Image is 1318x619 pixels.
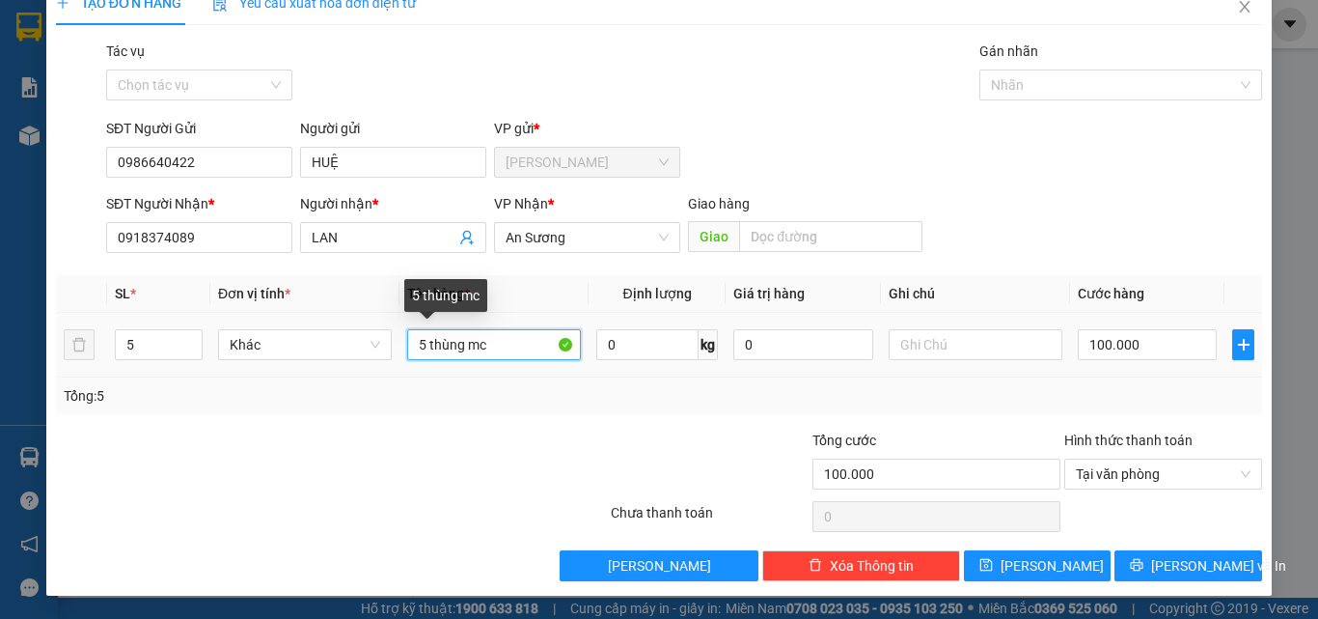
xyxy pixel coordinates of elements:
[733,329,872,360] input: 0
[64,329,95,360] button: delete
[300,193,486,214] div: Người nhận
[733,286,805,301] span: Giá trị hàng
[739,221,922,252] input: Dọc đường
[407,329,581,360] input: VD: Bàn, Ghế
[762,550,960,581] button: deleteXóa Thông tin
[688,221,739,252] span: Giao
[964,550,1112,581] button: save[PERSON_NAME]
[609,502,810,536] div: Chưa thanh toán
[889,329,1062,360] input: Ghi Chú
[1076,460,1250,489] span: Tại văn phòng
[1130,558,1143,574] span: printer
[115,286,130,301] span: SL
[230,330,380,359] span: Khác
[608,555,711,577] span: [PERSON_NAME]
[459,230,475,245] span: user-add
[1001,555,1104,577] span: [PERSON_NAME]
[830,555,914,577] span: Xóa Thông tin
[506,148,669,177] span: Mỹ Hương
[218,286,290,301] span: Đơn vị tính
[560,550,757,581] button: [PERSON_NAME]
[809,558,822,574] span: delete
[881,275,1070,313] th: Ghi chú
[1114,550,1262,581] button: printer[PERSON_NAME] và In
[812,433,876,448] span: Tổng cước
[106,118,292,139] div: SĐT Người Gửi
[1151,555,1286,577] span: [PERSON_NAME] và In
[64,385,510,407] div: Tổng: 5
[1232,329,1254,360] button: plus
[494,196,548,211] span: VP Nhận
[979,43,1038,59] label: Gán nhãn
[688,196,750,211] span: Giao hàng
[979,558,993,574] span: save
[1064,433,1193,448] label: Hình thức thanh toán
[106,43,145,59] label: Tác vụ
[494,118,680,139] div: VP gửi
[699,329,718,360] span: kg
[506,223,669,252] span: An Sương
[106,193,292,214] div: SĐT Người Nhận
[1233,337,1253,352] span: plus
[404,279,487,312] div: 5 thùng mc
[1078,286,1144,301] span: Cước hàng
[622,286,691,301] span: Định lượng
[300,118,486,139] div: Người gửi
